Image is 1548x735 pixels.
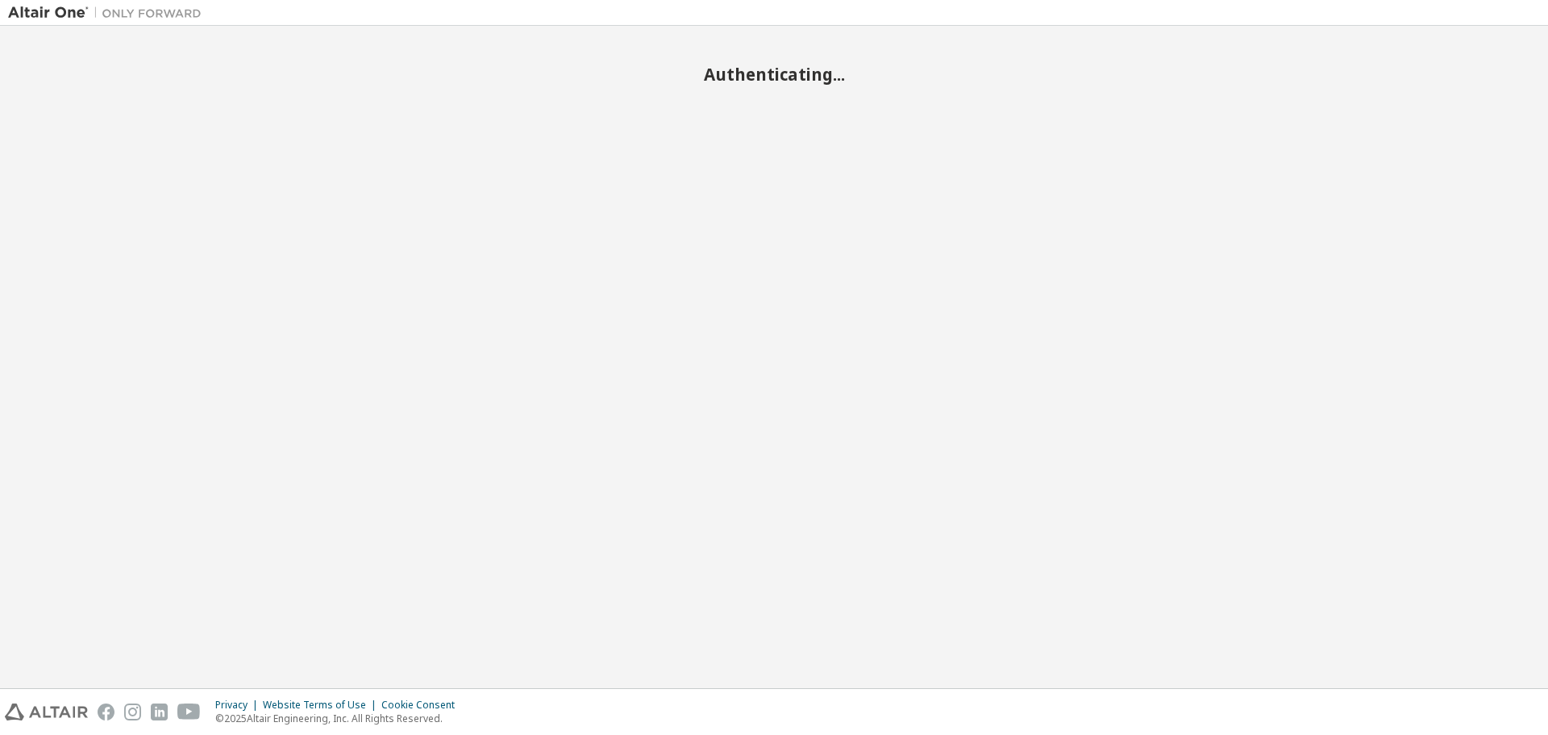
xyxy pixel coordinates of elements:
img: altair_logo.svg [5,704,88,720]
img: Altair One [8,5,210,21]
div: Privacy [215,699,263,712]
h2: Authenticating... [8,64,1540,85]
div: Website Terms of Use [263,699,381,712]
p: © 2025 Altair Engineering, Inc. All Rights Reserved. [215,712,464,725]
img: linkedin.svg [151,704,168,720]
div: Cookie Consent [381,699,464,712]
img: youtube.svg [177,704,201,720]
img: instagram.svg [124,704,141,720]
img: facebook.svg [98,704,114,720]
